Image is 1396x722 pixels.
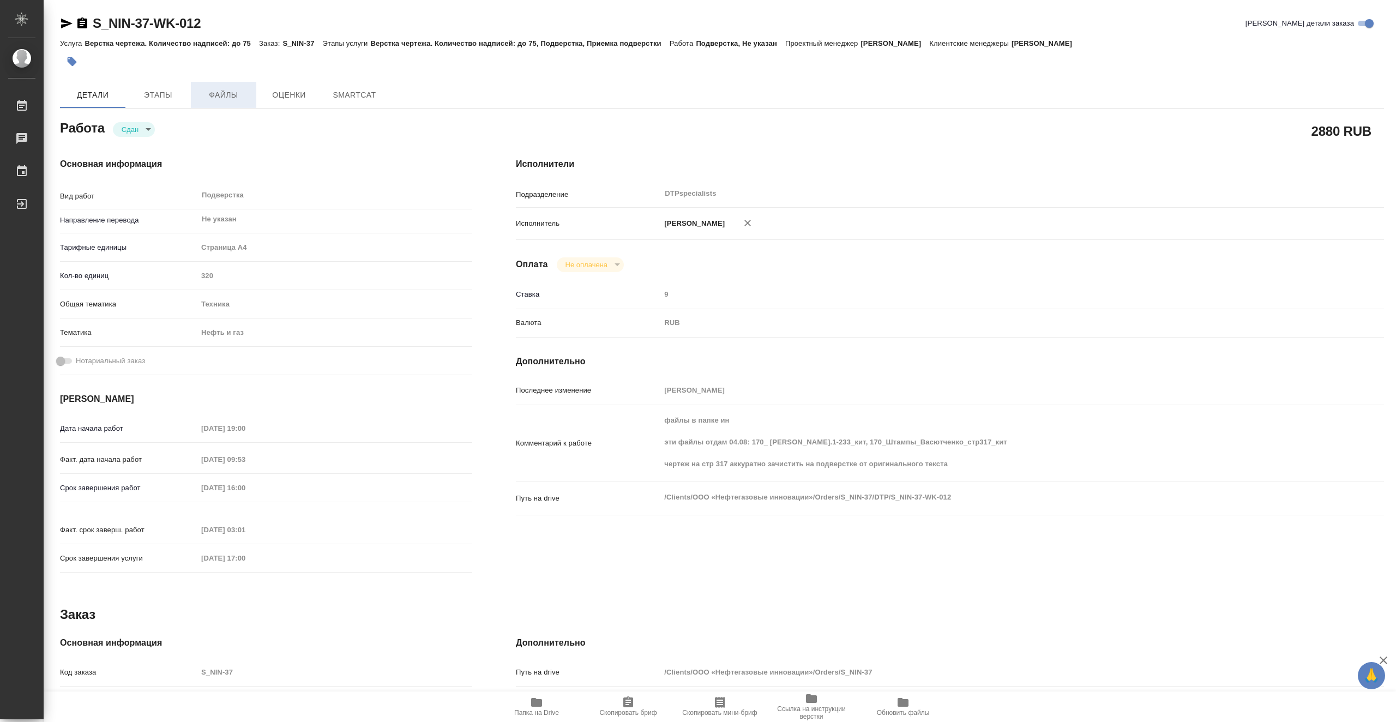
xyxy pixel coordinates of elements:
[60,667,197,678] p: Код заказа
[877,709,930,717] span: Обновить файлы
[197,238,472,257] div: Страница А4
[861,39,929,47] p: [PERSON_NAME]
[766,691,857,722] button: Ссылка на инструкции верстки
[370,39,669,47] p: Верстка чертежа. Количество надписей: до 75, Подверстка, Приемка подверстки
[93,16,201,31] a: S_NIN-37-WK-012
[197,522,293,538] input: Пустое поле
[60,50,84,74] button: Добавить тэг
[197,664,472,680] input: Пустое поле
[599,709,657,717] span: Скопировать бриф
[660,314,1311,332] div: RUB
[516,438,660,449] p: Комментарий к работе
[197,323,472,342] div: Нефть и газ
[736,211,760,235] button: Удалить исполнителя
[60,327,197,338] p: Тематика
[60,525,197,536] p: Факт. срок заверш. работ
[60,39,85,47] p: Услуга
[197,268,472,284] input: Пустое поле
[857,691,949,722] button: Обновить файлы
[60,270,197,281] p: Кол-во единиц
[660,488,1311,507] textarea: /Clients/ООО «Нефтегазовые инновации»/Orders/S_NIN-37/DTP/S_NIN-37-WK-012
[323,39,371,47] p: Этапы услуги
[516,355,1384,368] h4: Дополнительно
[197,88,250,102] span: Файлы
[197,550,293,566] input: Пустое поле
[60,117,105,137] h2: Работа
[60,215,197,226] p: Направление перевода
[60,483,197,494] p: Срок завершения работ
[197,452,293,467] input: Пустое поле
[514,709,559,717] span: Папка на Drive
[132,88,184,102] span: Этапы
[516,667,660,678] p: Путь на drive
[1311,122,1371,140] h2: 2880 RUB
[118,125,142,134] button: Сдан
[76,17,89,30] button: Скопировать ссылку
[772,705,851,720] span: Ссылка на инструкции верстки
[197,295,472,314] div: Техника
[60,158,472,171] h4: Основная информация
[60,299,197,310] p: Общая тематика
[491,691,582,722] button: Папка на Drive
[60,191,197,202] p: Вид работ
[660,218,725,229] p: [PERSON_NAME]
[516,289,660,300] p: Ставка
[1012,39,1080,47] p: [PERSON_NAME]
[670,39,696,47] p: Работа
[113,122,155,137] div: Сдан
[1362,664,1381,687] span: 🙏
[516,218,660,229] p: Исполнитель
[76,356,145,366] span: Нотариальный заказ
[1358,662,1385,689] button: 🙏
[60,553,197,564] p: Срок завершения услуги
[516,317,660,328] p: Валюта
[60,606,95,623] h2: Заказ
[282,39,322,47] p: S_NIN-37
[562,260,611,269] button: Не оплачена
[516,385,660,396] p: Последнее изменение
[682,709,757,717] span: Скопировать мини-бриф
[660,382,1311,398] input: Пустое поле
[696,39,785,47] p: Подверстка, Не указан
[60,423,197,434] p: Дата начала работ
[582,691,674,722] button: Скопировать бриф
[60,636,472,649] h4: Основная информация
[60,393,472,406] h4: [PERSON_NAME]
[197,480,293,496] input: Пустое поле
[60,454,197,465] p: Факт. дата начала работ
[660,286,1311,302] input: Пустое поле
[60,242,197,253] p: Тарифные единицы
[197,420,293,436] input: Пустое поле
[674,691,766,722] button: Скопировать мини-бриф
[557,257,624,272] div: Сдан
[660,664,1311,680] input: Пустое поле
[328,88,381,102] span: SmartCat
[516,189,660,200] p: Подразделение
[263,88,315,102] span: Оценки
[660,411,1311,473] textarea: файлы в папке ин эти файлы отдам 04.08: 170_ [PERSON_NAME].1-233_кит, 170_Штампы_Васютченко_стр31...
[259,39,282,47] p: Заказ:
[929,39,1012,47] p: Клиентские менеджеры
[516,258,548,271] h4: Оплата
[60,17,73,30] button: Скопировать ссылку для ЯМессенджера
[516,158,1384,171] h4: Исполнители
[516,493,660,504] p: Путь на drive
[785,39,861,47] p: Проектный менеджер
[1245,18,1354,29] span: [PERSON_NAME] детали заказа
[85,39,259,47] p: Верстка чертежа. Количество надписей: до 75
[67,88,119,102] span: Детали
[516,636,1384,649] h4: Дополнительно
